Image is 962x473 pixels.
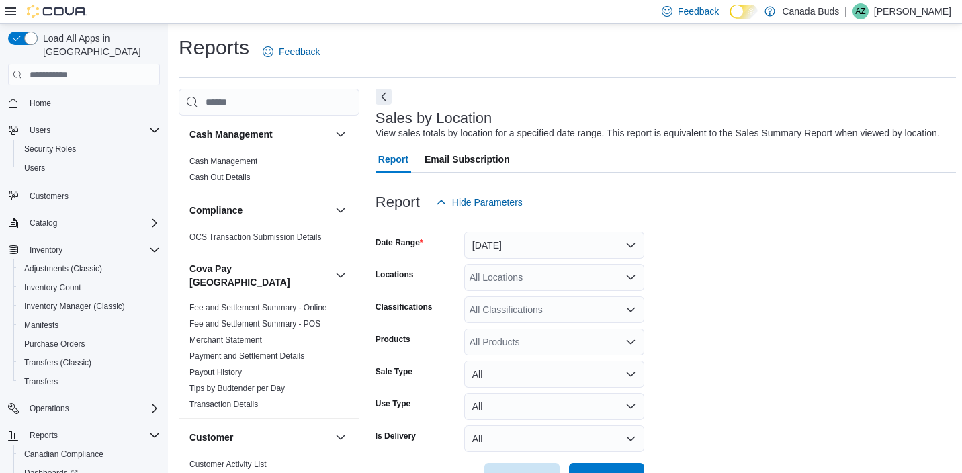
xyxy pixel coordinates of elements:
span: Load All Apps in [GEOGRAPHIC_DATA] [38,32,160,58]
button: Compliance [333,202,349,218]
label: Classifications [376,302,433,312]
span: Transfers [24,376,58,387]
span: Users [19,160,160,176]
span: Operations [30,403,69,414]
a: Transfers [19,374,63,390]
button: Customer [189,431,330,444]
button: Inventory [24,242,68,258]
a: Canadian Compliance [19,446,109,462]
span: Transfers (Classic) [24,357,91,368]
span: Transfers [19,374,160,390]
h3: Report [376,194,420,210]
label: Sale Type [376,366,412,377]
span: Merchant Statement [189,335,262,345]
p: [PERSON_NAME] [874,3,951,19]
span: Inventory Count [24,282,81,293]
a: Customers [24,188,74,204]
span: Transaction Details [189,399,258,410]
button: Compliance [189,204,330,217]
label: Is Delivery [376,431,416,441]
div: View sales totals by location for a specified date range. This report is equivalent to the Sales ... [376,126,940,140]
button: [DATE] [464,232,644,259]
span: Canadian Compliance [19,446,160,462]
span: Payout History [189,367,242,378]
span: Users [24,163,45,173]
span: OCS Transaction Submission Details [189,232,322,243]
a: Feedback [257,38,325,65]
span: Catalog [30,218,57,228]
span: Cash Management [189,156,257,167]
span: Reports [30,430,58,441]
a: Payment and Settlement Details [189,351,304,361]
label: Date Range [376,237,423,248]
span: Security Roles [24,144,76,155]
h1: Reports [179,34,249,61]
a: Fee and Settlement Summary - Online [189,303,327,312]
span: Home [30,98,51,109]
span: Payment and Settlement Details [189,351,304,361]
span: Manifests [19,317,160,333]
a: Adjustments (Classic) [19,261,107,277]
button: Open list of options [625,304,636,315]
a: Home [24,95,56,112]
span: Users [30,125,50,136]
a: Manifests [19,317,64,333]
span: Purchase Orders [19,336,160,352]
button: Transfers [13,372,165,391]
button: Reports [24,427,63,443]
h3: Sales by Location [376,110,492,126]
button: Transfers (Classic) [13,353,165,372]
span: Home [24,95,160,112]
p: Canada Buds [782,3,839,19]
a: OCS Transaction Submission Details [189,232,322,242]
button: All [464,393,644,420]
button: Inventory Manager (Classic) [13,297,165,316]
button: Catalog [24,215,62,231]
button: Home [3,93,165,113]
button: Canadian Compliance [13,445,165,464]
span: Inventory Manager (Classic) [19,298,160,314]
a: Cash Out Details [189,173,251,182]
button: All [464,361,644,388]
span: Reports [24,427,160,443]
span: Catalog [24,215,160,231]
button: Hide Parameters [431,189,528,216]
div: Aaron Zgud [852,3,869,19]
span: Adjustments (Classic) [24,263,102,274]
h3: Compliance [189,204,243,217]
span: Cash Out Details [189,172,251,183]
button: Next [376,89,392,105]
span: Customer Activity List [189,459,267,470]
button: Security Roles [13,140,165,159]
a: Transaction Details [189,400,258,409]
span: Inventory [30,245,62,255]
button: Operations [24,400,75,417]
button: Purchase Orders [13,335,165,353]
button: Manifests [13,316,165,335]
span: Purchase Orders [24,339,85,349]
span: Report [378,146,408,173]
h3: Cash Management [189,128,273,141]
button: Users [13,159,165,177]
h3: Cova Pay [GEOGRAPHIC_DATA] [189,262,330,289]
a: Transfers (Classic) [19,355,97,371]
button: Adjustments (Classic) [13,259,165,278]
label: Products [376,334,410,345]
button: Catalog [3,214,165,232]
span: Fee and Settlement Summary - Online [189,302,327,313]
span: Adjustments (Classic) [19,261,160,277]
span: Customers [24,187,160,204]
a: Customer Activity List [189,460,267,469]
button: Open list of options [625,337,636,347]
a: Cash Management [189,157,257,166]
button: Operations [3,399,165,418]
div: Cova Pay [GEOGRAPHIC_DATA] [179,300,359,418]
span: Users [24,122,160,138]
span: Hide Parameters [452,196,523,209]
label: Use Type [376,398,410,409]
a: Purchase Orders [19,336,91,352]
button: Open list of options [625,272,636,283]
input: Dark Mode [730,5,758,19]
span: Feedback [678,5,719,18]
